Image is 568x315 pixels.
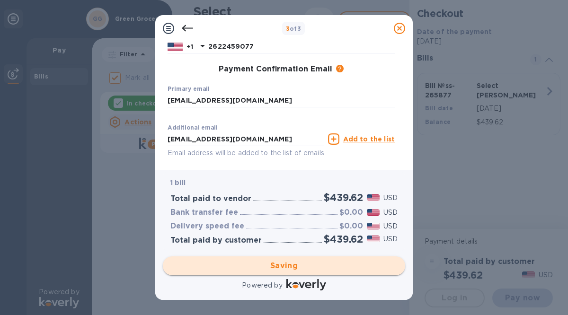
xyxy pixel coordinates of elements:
img: USD [367,194,380,201]
h3: Delivery speed fee [170,222,244,231]
p: Powered by [242,280,282,290]
input: Enter your primary email [168,93,395,107]
p: USD [383,193,398,203]
h2: $439.62 [324,233,363,245]
img: US [168,42,183,52]
p: USD [383,234,398,244]
p: Email address will be added to the list of emails [168,148,324,158]
img: USD [367,236,380,242]
label: Additional email [168,125,218,131]
input: Enter your phone number [208,40,395,54]
h3: Total paid by customer [170,236,262,245]
b: of 3 [286,25,302,32]
h3: $0.00 [339,208,363,217]
h3: Payment Confirmation Email [219,65,332,74]
p: USD [383,221,398,231]
label: Primary email [168,87,210,92]
h2: $439.62 [324,192,363,203]
p: +1 [186,42,193,52]
u: Add to the list [343,135,395,143]
h3: Total paid to vendor [170,194,251,203]
h3: Bank transfer fee [170,208,238,217]
img: Logo [286,279,326,290]
b: 1 bill [170,179,186,186]
img: USD [367,223,380,229]
input: Enter additional email [168,132,324,146]
span: 3 [286,25,290,32]
p: USD [383,208,398,218]
h3: $0.00 [339,222,363,231]
img: USD [367,209,380,216]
